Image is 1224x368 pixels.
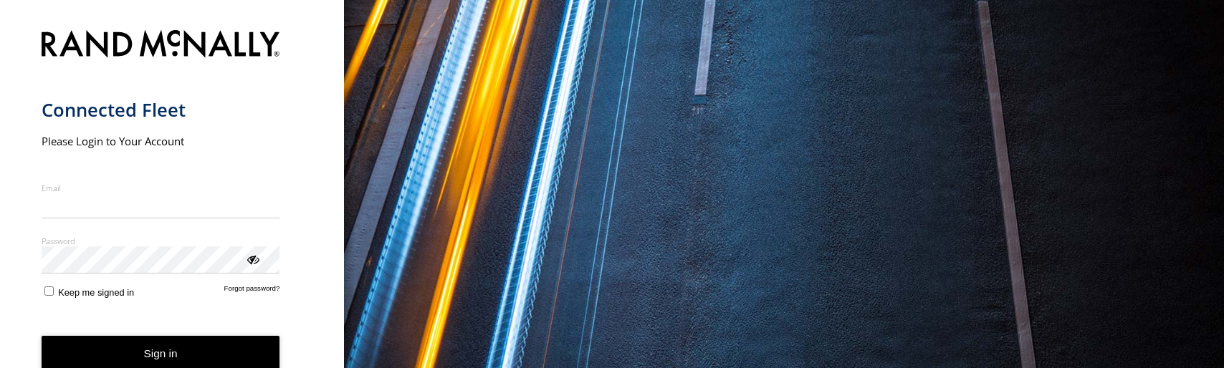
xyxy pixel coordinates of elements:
[42,98,280,122] h1: Connected Fleet
[42,236,280,246] label: Password
[44,286,54,296] input: Keep me signed in
[42,183,280,193] label: Email
[42,27,280,64] img: Rand McNally
[224,284,280,298] a: Forgot password?
[245,251,259,266] div: ViewPassword
[58,287,134,298] span: Keep me signed in
[42,134,280,148] h2: Please Login to Your Account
